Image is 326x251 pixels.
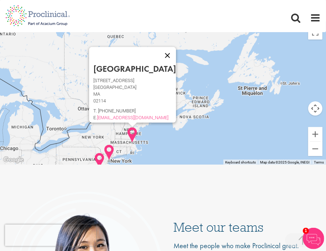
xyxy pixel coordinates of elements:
p: E. [93,116,176,119]
button: Zoom out [308,142,322,156]
h2: [GEOGRAPHIC_DATA] [93,64,176,74]
button: Zoom in [308,127,322,141]
h3: Meet our teams [174,220,317,234]
p: [STREET_ADDRESS] [93,79,176,82]
span: 1 [303,228,309,234]
button: Map camera controls [308,101,322,116]
button: Keyboard shortcuts [225,160,256,165]
button: Toggle fullscreen view [308,25,322,40]
span: Map data ©2025 Google, INEGI [260,160,310,164]
button: Close [159,47,176,64]
p: MA [93,92,176,96]
img: Google [2,155,25,165]
p: [GEOGRAPHIC_DATA] [93,86,176,89]
img: Chatbot [303,228,324,249]
p: T. [PHONE_NUMBER] [93,109,176,112]
a: Open this area in Google Maps (opens a new window) [2,155,25,165]
a: Terms (opens in new tab) [314,160,324,164]
iframe: reCAPTCHA [5,225,96,246]
a: [EMAIL_ADDRESS][DOMAIN_NAME] [97,115,169,120]
p: 02114 [93,99,176,102]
